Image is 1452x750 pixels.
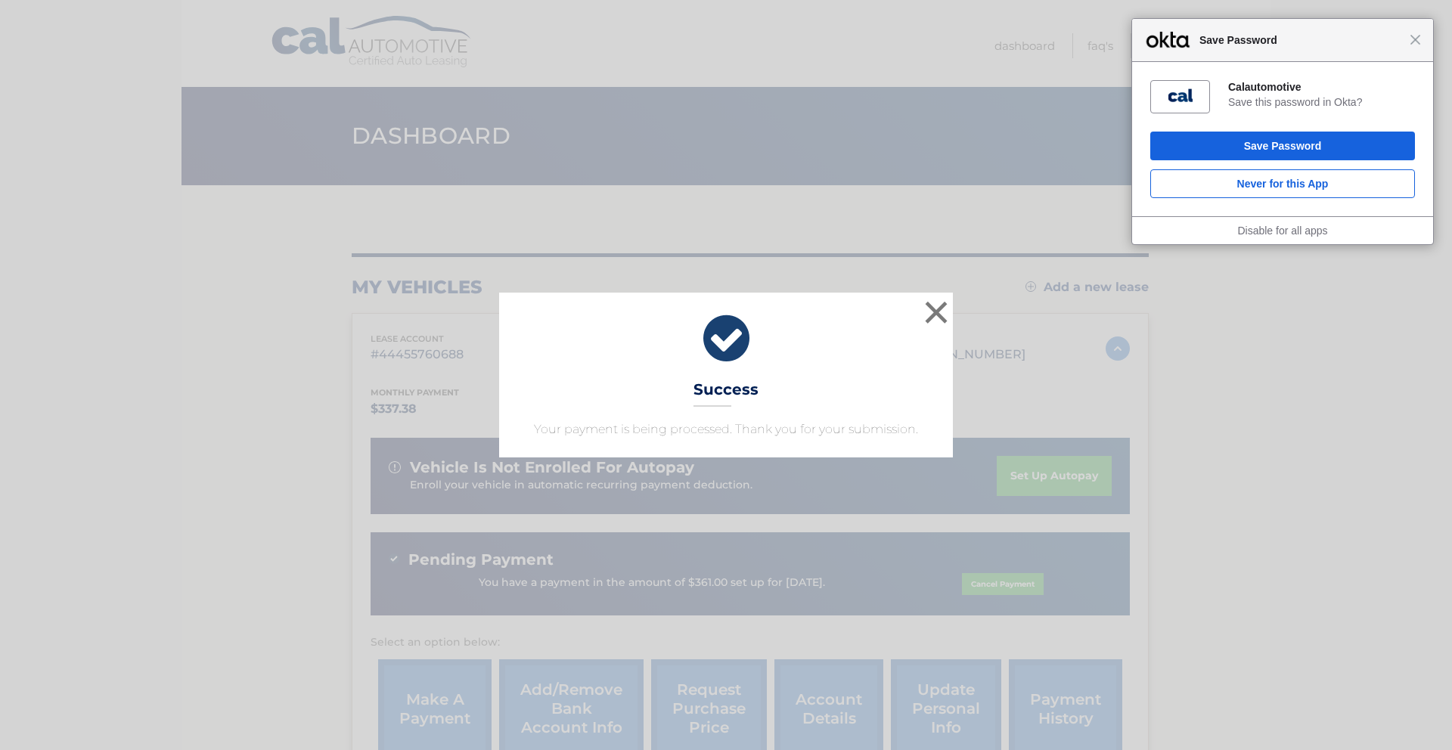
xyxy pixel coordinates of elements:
[518,420,934,439] p: Your payment is being processed. Thank you for your submission.
[1228,80,1415,94] div: Calautomotive
[1150,132,1415,160] button: Save Password
[693,380,759,407] h3: Success
[921,297,951,327] button: ×
[1192,31,1410,49] span: Save Password
[1237,225,1327,237] a: Disable for all apps
[1410,34,1421,45] span: Close
[1228,95,1415,109] div: Save this password in Okta?
[1150,169,1415,198] button: Never for this App
[1168,85,1193,109] img: +nSSdsAAAAGSURBVAMAFxrR3+RSGfUAAAAASUVORK5CYII=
